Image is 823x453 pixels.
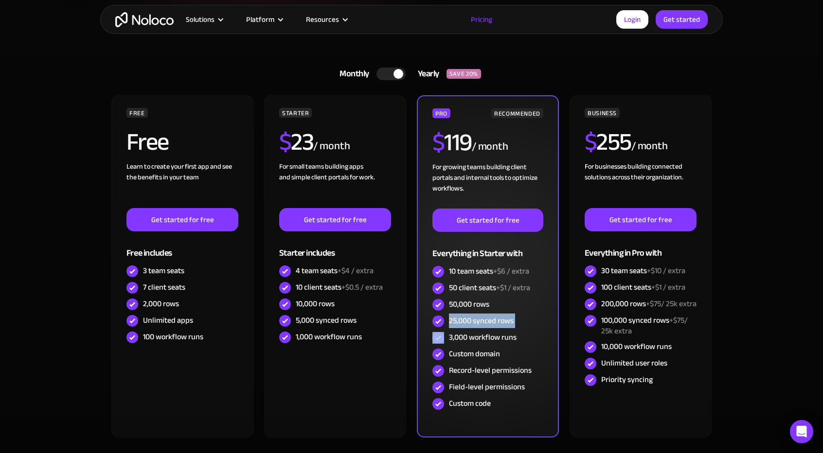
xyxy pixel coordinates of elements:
[449,282,530,293] div: 50 client seats
[234,13,294,26] div: Platform
[432,162,543,209] div: For growing teams building client portals and internal tools to optimize workflows.
[143,315,193,326] div: Unlimited apps
[585,119,597,165] span: $
[601,374,653,385] div: Priority syncing
[279,119,291,165] span: $
[296,282,383,293] div: 10 client seats
[449,299,489,310] div: 50,000 rows
[601,282,685,293] div: 100 client seats
[279,108,312,118] div: STARTER
[279,130,314,154] h2: 23
[432,130,472,155] h2: 119
[126,130,169,154] h2: Free
[459,13,504,26] a: Pricing
[406,67,447,81] div: Yearly
[601,298,697,309] div: 200,000 rows
[449,315,514,326] div: 25,000 synced rows
[656,10,708,29] a: Get started
[601,315,697,336] div: 100,000 synced rows
[143,282,185,293] div: 7 client seats
[449,365,532,376] div: Record-level permissions
[432,108,450,118] div: PRO
[647,263,685,278] span: +$10 / extra
[601,358,667,368] div: Unlimited user roles
[143,298,179,309] div: 2,000 rows
[432,209,543,232] a: Get started for free
[631,139,668,154] div: / month
[126,108,148,118] div: FREE
[306,13,339,26] div: Resources
[601,341,672,352] div: 10,000 workflow runs
[651,280,685,295] span: +$1 / extra
[585,208,697,231] a: Get started for free
[313,139,350,154] div: / month
[279,161,391,208] div: For small teams building apps and simple client portals for work. ‍
[616,10,648,29] a: Login
[449,348,500,359] div: Custom domain
[294,13,358,26] div: Resources
[174,13,234,26] div: Solutions
[491,108,543,118] div: RECOMMENDED
[327,67,376,81] div: Monthly
[126,161,238,208] div: Learn to create your first app and see the benefits in your team ‍
[472,139,508,155] div: / month
[143,331,203,342] div: 100 workflow runs
[646,296,697,311] span: +$75/ 25k extra
[296,265,374,276] div: 4 team seats
[126,208,238,231] a: Get started for free
[496,280,530,295] span: +$1 / extra
[790,420,813,443] div: Open Intercom Messenger
[585,161,697,208] div: For businesses building connected solutions across their organization. ‍
[447,69,481,79] div: SAVE 20%
[585,108,620,118] div: BUSINESS
[279,231,391,263] div: Starter includes
[601,265,685,276] div: 30 team seats
[296,315,357,326] div: 5,000 synced rows
[601,313,688,338] span: +$75/ 25k extra
[341,280,383,295] span: +$0.5 / extra
[296,298,335,309] div: 10,000 rows
[449,266,529,277] div: 10 team seats
[246,13,274,26] div: Platform
[115,12,174,27] a: home
[449,398,491,409] div: Custom code
[449,332,517,343] div: 3,000 workflow runs
[493,264,529,279] span: +$6 / extra
[585,130,631,154] h2: 255
[279,208,391,231] a: Get started for free
[585,231,697,263] div: Everything in Pro with
[449,382,525,392] div: Field-level permissions
[338,263,374,278] span: +$4 / extra
[432,120,445,165] span: $
[432,232,543,263] div: Everything in Starter with
[296,331,362,342] div: 1,000 workflow runs
[186,13,215,26] div: Solutions
[126,231,238,263] div: Free includes
[143,265,184,276] div: 3 team seats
